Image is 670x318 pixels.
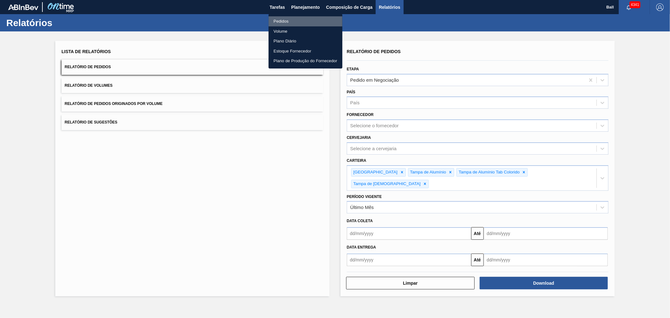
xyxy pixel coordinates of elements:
[269,56,342,66] a: Plano de Produção do Fornecedor
[269,26,342,36] a: Volume
[269,46,342,56] a: Estoque Fornecedor
[269,36,342,46] a: Plano Diário
[269,16,342,26] a: Pedidos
